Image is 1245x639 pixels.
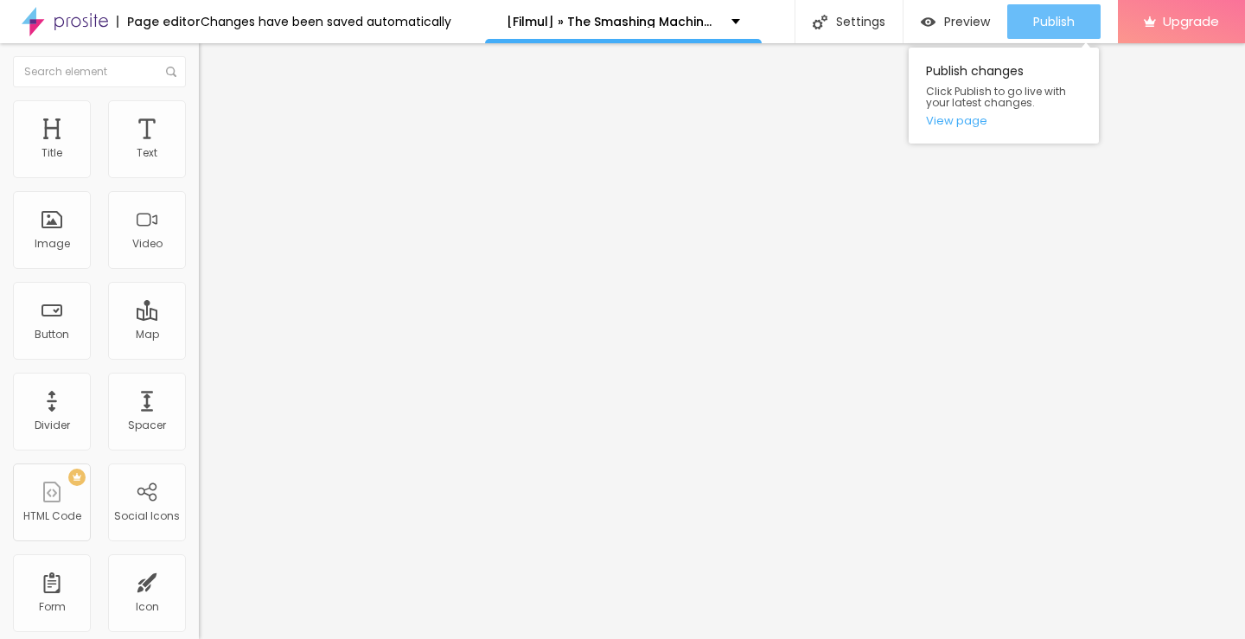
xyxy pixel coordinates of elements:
div: Icon [136,601,159,613]
div: Changes have been saved automatically [201,16,451,28]
div: Social Icons [114,510,180,522]
img: Icone [166,67,176,77]
input: Search element [13,56,186,87]
span: Click Publish to go live with your latest changes. [926,86,1082,108]
p: [Filmul] » The Smashing Machine (2025) Film Online Subtitrat in [GEOGRAPHIC_DATA] | GRATIS [507,16,718,28]
div: Video [132,238,163,250]
div: Image [35,238,70,250]
button: Publish [1007,4,1101,39]
div: Button [35,329,69,341]
div: Spacer [128,419,166,431]
img: view-1.svg [921,15,935,29]
div: Title [41,147,62,159]
span: Upgrade [1163,14,1219,29]
span: Publish [1033,15,1075,29]
div: Form [39,601,66,613]
div: Publish changes [909,48,1099,144]
div: HTML Code [23,510,81,522]
div: Map [136,329,159,341]
button: Preview [903,4,1007,39]
div: Text [137,147,157,159]
a: View page [926,115,1082,126]
div: Page editor [117,16,201,28]
span: Preview [944,15,990,29]
img: Icone [813,15,827,29]
div: Divider [35,419,70,431]
iframe: Editor [199,43,1245,639]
